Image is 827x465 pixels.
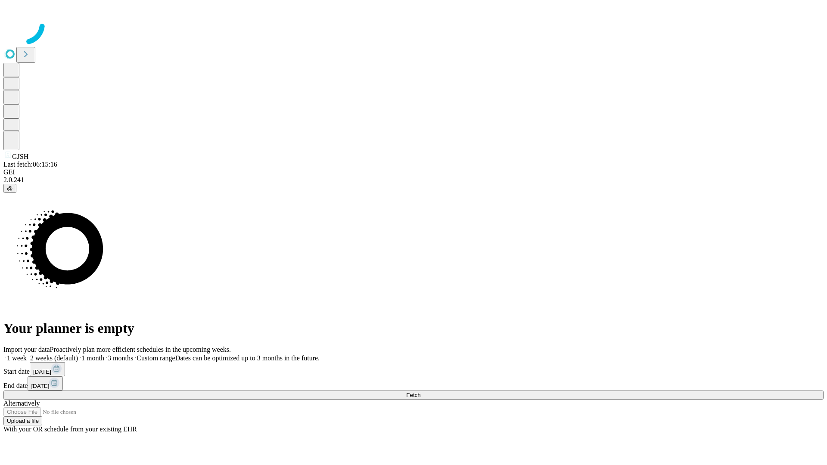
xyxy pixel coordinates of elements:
[28,376,63,391] button: [DATE]
[81,354,104,362] span: 1 month
[3,168,824,176] div: GEI
[108,354,133,362] span: 3 months
[3,391,824,400] button: Fetch
[3,161,57,168] span: Last fetch: 06:15:16
[30,354,78,362] span: 2 weeks (default)
[175,354,320,362] span: Dates can be optimized up to 3 months in the future.
[33,369,51,375] span: [DATE]
[3,320,824,336] h1: Your planner is empty
[3,176,824,184] div: 2.0.241
[31,383,49,389] span: [DATE]
[30,362,65,376] button: [DATE]
[3,346,50,353] span: Import your data
[3,400,40,407] span: Alternatively
[406,392,420,398] span: Fetch
[50,346,231,353] span: Proactively plan more efficient schedules in the upcoming weeks.
[3,362,824,376] div: Start date
[3,376,824,391] div: End date
[7,185,13,192] span: @
[137,354,175,362] span: Custom range
[3,416,42,425] button: Upload a file
[7,354,27,362] span: 1 week
[3,184,16,193] button: @
[12,153,28,160] span: GJSH
[3,425,137,433] span: With your OR schedule from your existing EHR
